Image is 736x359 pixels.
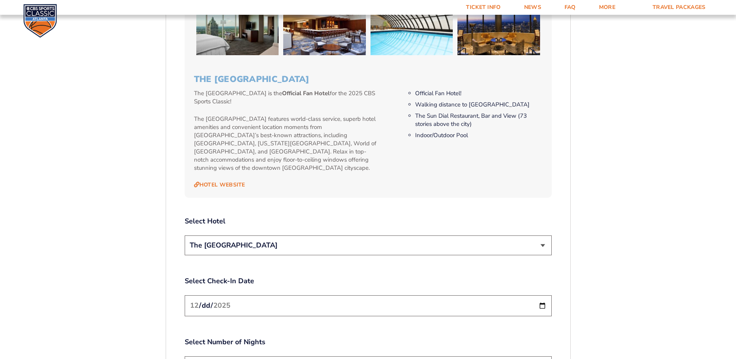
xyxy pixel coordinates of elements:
p: The [GEOGRAPHIC_DATA] features world-class service, superb hotel amenities and convenient locatio... [194,115,380,172]
li: Indoor/Outdoor Pool [415,131,542,139]
li: The Sun Dial Restaurant, Bar and View (73 stories above the city) [415,112,542,128]
strong: Official Fan Hotel [282,89,330,97]
li: Official Fan Hotel! [415,89,542,98]
img: CBS Sports Classic [23,4,57,38]
label: Select Hotel [185,216,552,226]
li: Walking distance to [GEOGRAPHIC_DATA] [415,101,542,109]
label: Select Check-In Date [185,276,552,286]
a: Hotel Website [194,181,245,188]
label: Select Number of Nights [185,337,552,347]
h3: The [GEOGRAPHIC_DATA] [194,74,542,84]
p: The [GEOGRAPHIC_DATA] is the for the 2025 CBS Sports Classic! [194,89,380,106]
